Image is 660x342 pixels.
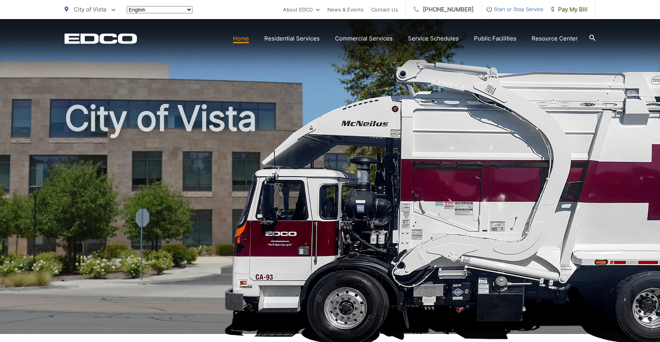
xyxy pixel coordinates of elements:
a: Public Facilities [474,34,516,43]
a: EDCD logo. Return to the homepage. [65,33,137,44]
a: About EDCO [283,5,320,14]
h1: City of Vista [65,99,595,341]
a: Service Schedules [408,34,459,43]
a: News & Events [327,5,364,14]
a: Resource Center [532,34,578,43]
a: Home [233,34,249,43]
a: Commercial Services [335,34,393,43]
span: Pay My Bill [551,5,587,14]
a: Residential Services [264,34,320,43]
a: Contact Us [371,5,398,14]
span: City of Vista [74,6,106,13]
select: Select a language [127,6,192,13]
